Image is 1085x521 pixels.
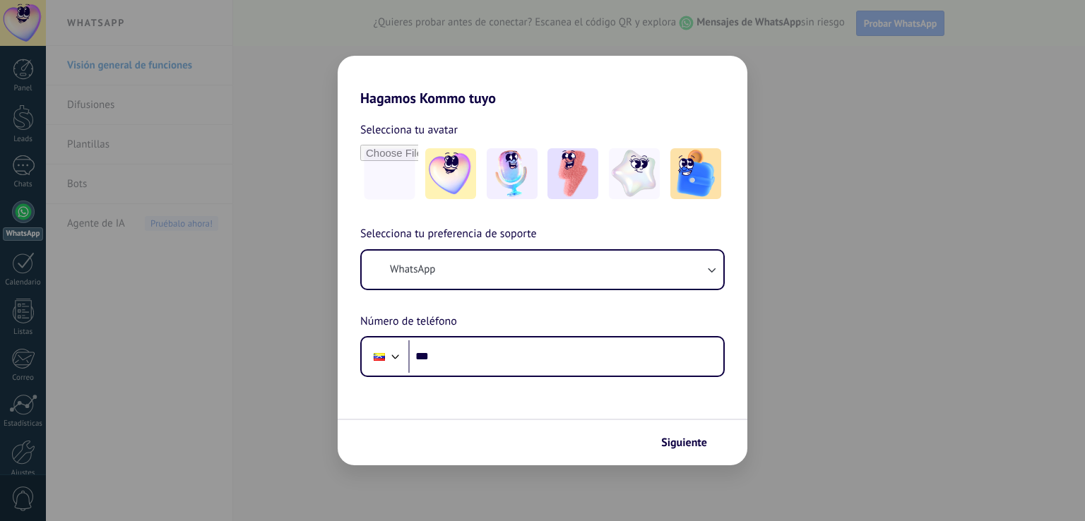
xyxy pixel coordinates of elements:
[338,56,747,107] h2: Hagamos Kommo tuyo
[360,313,457,331] span: Número de teléfono
[547,148,598,199] img: -3.jpeg
[390,263,435,277] span: WhatsApp
[360,121,458,139] span: Selecciona tu avatar
[655,431,726,455] button: Siguiente
[609,148,660,199] img: -4.jpeg
[425,148,476,199] img: -1.jpeg
[661,438,707,448] span: Siguiente
[360,225,537,244] span: Selecciona tu preferencia de soporte
[487,148,538,199] img: -2.jpeg
[366,342,393,371] div: Venezuela: + 58
[362,251,723,289] button: WhatsApp
[670,148,721,199] img: -5.jpeg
